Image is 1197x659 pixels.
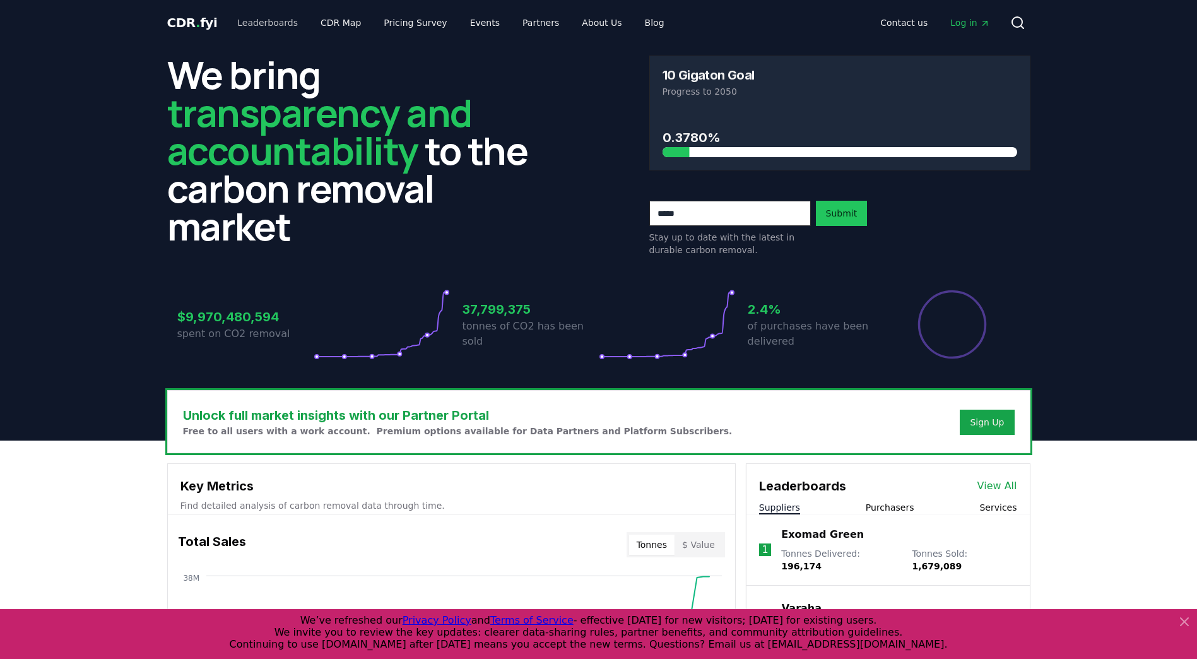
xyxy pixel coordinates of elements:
[940,11,999,34] a: Log in
[663,85,1017,98] p: Progress to 2050
[180,477,722,496] h3: Key Metrics
[816,201,868,226] button: Submit
[870,11,938,34] a: Contact us
[663,69,755,81] h3: 10 Gigaton Goal
[572,11,632,34] a: About Us
[177,326,314,341] p: spent on CO2 removal
[167,56,548,245] h2: We bring to the carbon removal market
[167,14,218,32] a: CDR.fyi
[460,11,510,34] a: Events
[781,527,864,542] a: Exomad Green
[227,11,674,34] nav: Main
[759,477,846,496] h3: Leaderboards
[178,532,246,557] h3: Total Sales
[675,535,722,555] button: $ Value
[180,499,722,512] p: Find detailed analysis of carbon removal data through time.
[866,501,914,514] button: Purchasers
[177,307,314,326] h3: $9,970,480,594
[917,289,988,360] div: Percentage of sales delivered
[463,319,599,349] p: tonnes of CO2 has been sold
[950,16,989,29] span: Log in
[759,501,800,514] button: Suppliers
[167,86,472,176] span: transparency and accountability
[748,319,884,349] p: of purchases have been delivered
[167,15,218,30] span: CDR fyi
[629,535,675,555] button: Tonnes
[781,547,899,573] p: Tonnes Delivered :
[912,547,1017,573] p: Tonnes Sold :
[977,478,1017,494] a: View All
[970,416,1004,429] a: Sign Up
[374,11,457,34] a: Pricing Survey
[762,542,768,557] p: 1
[870,11,999,34] nav: Main
[183,406,733,425] h3: Unlock full market insights with our Partner Portal
[781,561,822,571] span: 196,174
[960,410,1014,435] button: Sign Up
[310,11,371,34] a: CDR Map
[512,11,569,34] a: Partners
[463,300,599,319] h3: 37,799,375
[635,11,675,34] a: Blog
[782,601,822,616] a: Varaha
[227,11,308,34] a: Leaderboards
[663,128,1017,147] h3: 0.3780%
[912,561,962,571] span: 1,679,089
[979,501,1017,514] button: Services
[748,300,884,319] h3: 2.4%
[649,231,811,256] p: Stay up to date with the latest in durable carbon removal.
[183,574,199,583] tspan: 38M
[196,15,200,30] span: .
[183,425,733,437] p: Free to all users with a work account. Premium options available for Data Partners and Platform S...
